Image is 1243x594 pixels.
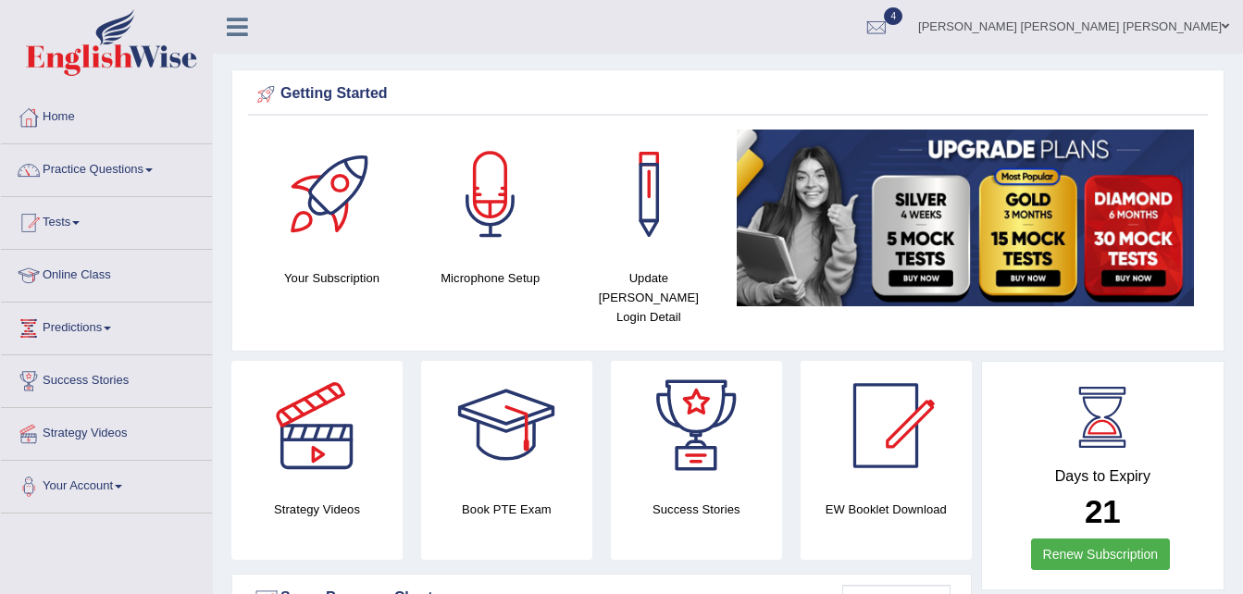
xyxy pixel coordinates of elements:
a: Renew Subscription [1031,538,1171,570]
a: Home [1,92,212,138]
h4: Strategy Videos [231,500,403,519]
a: Predictions [1,303,212,349]
h4: Days to Expiry [1002,468,1203,485]
b: 21 [1085,493,1121,529]
img: small5.jpg [737,130,1194,306]
h4: Success Stories [611,500,782,519]
a: Tests [1,197,212,243]
h4: Update [PERSON_NAME] Login Detail [578,268,718,327]
span: 4 [884,7,902,25]
a: Practice Questions [1,144,212,191]
a: Success Stories [1,355,212,402]
h4: Microphone Setup [420,268,560,288]
a: Your Account [1,461,212,507]
a: Strategy Videos [1,408,212,454]
a: Online Class [1,250,212,296]
h4: EW Booklet Download [801,500,972,519]
div: Getting Started [253,80,1203,108]
h4: Your Subscription [262,268,402,288]
h4: Book PTE Exam [421,500,592,519]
